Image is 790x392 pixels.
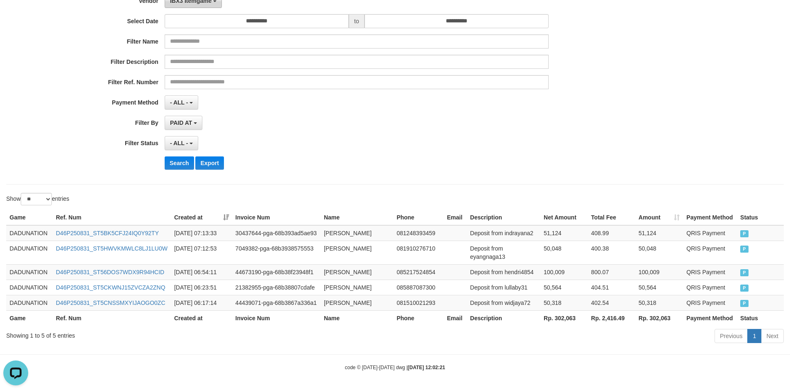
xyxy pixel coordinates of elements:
span: PAID [740,300,749,307]
td: QRIS Payment [683,241,737,264]
th: Total Fee [588,210,635,225]
button: PAID AT [165,116,202,130]
span: to [349,14,365,28]
a: D46P250831_ST56DOS7WDX9R94HCID [56,269,164,275]
span: PAID [740,246,749,253]
td: 085887087300 [393,280,443,295]
th: Ref. Num [53,310,171,326]
th: Payment Method [683,310,737,326]
small: code © [DATE]-[DATE] dwg | [345,365,445,370]
td: [DATE] 06:54:11 [171,264,232,280]
button: Search [165,156,194,170]
td: 408.99 [588,225,635,241]
span: PAID AT [170,119,192,126]
td: [DATE] 07:12:53 [171,241,232,264]
th: Invoice Num [232,210,321,225]
th: Email [444,210,467,225]
td: [PERSON_NAME] [321,241,393,264]
td: [DATE] 07:13:33 [171,225,232,241]
button: - ALL - [165,95,198,110]
th: Payment Method [683,210,737,225]
td: 081910276710 [393,241,443,264]
td: 100,009 [635,264,683,280]
span: - ALL - [170,99,188,106]
th: Description [467,210,541,225]
td: [DATE] 06:17:14 [171,295,232,310]
th: Phone [393,210,443,225]
th: Net Amount [540,210,588,225]
td: 51,124 [635,225,683,241]
td: 21382955-pga-68b38807cdafe [232,280,321,295]
span: - ALL - [170,140,188,146]
td: 51,124 [540,225,588,241]
td: [PERSON_NAME] [321,225,393,241]
span: PAID [740,269,749,276]
div: Showing 1 to 5 of 5 entries [6,328,323,340]
th: Status [737,310,784,326]
a: D46P250831_ST5HWVKMWLC8LJ1LU0W [56,245,168,252]
td: [DATE] 06:23:51 [171,280,232,295]
strong: [DATE] 12:02:21 [408,365,445,370]
td: [PERSON_NAME] [321,264,393,280]
td: DADUNATION [6,241,53,264]
td: 085217524854 [393,264,443,280]
td: 404.51 [588,280,635,295]
td: QRIS Payment [683,280,737,295]
a: D46P250831_ST5BK5CFJ24IQ0Y92TY [56,230,159,236]
td: 50,318 [540,295,588,310]
th: Amount: activate to sort column ascending [635,210,683,225]
td: 402.54 [588,295,635,310]
td: 50,564 [540,280,588,295]
th: Game [6,310,53,326]
span: PAID [740,230,749,237]
td: Deposit from hendri4854 [467,264,541,280]
th: Name [321,310,393,326]
a: 1 [747,329,761,343]
td: 100,009 [540,264,588,280]
td: 30437644-pga-68b393ad5ae93 [232,225,321,241]
th: Rp. 302,063 [635,310,683,326]
td: QRIS Payment [683,225,737,241]
th: Created at: activate to sort column ascending [171,210,232,225]
th: Status [737,210,784,225]
td: Deposit from eyangnaga13 [467,241,541,264]
th: Phone [393,310,443,326]
td: QRIS Payment [683,295,737,310]
th: Rp. 2,416.49 [588,310,635,326]
td: [PERSON_NAME] [321,295,393,310]
button: - ALL - [165,136,198,150]
a: D46P250831_ST5CKWNJ15ZVCZA2ZNQ [56,284,165,291]
td: Deposit from indrayana2 [467,225,541,241]
button: Export [195,156,224,170]
th: Email [444,310,467,326]
th: Game [6,210,53,225]
label: Show entries [6,193,69,205]
td: DADUNATION [6,264,53,280]
th: Description [467,310,541,326]
th: Ref. Num [53,210,171,225]
td: 7049382-pga-68b3938575553 [232,241,321,264]
td: [PERSON_NAME] [321,280,393,295]
a: D46P250831_ST5CNSSMXYIJAOGO0ZC [56,299,165,306]
td: Deposit from widjaya72 [467,295,541,310]
td: 081510021293 [393,295,443,310]
td: DADUNATION [6,280,53,295]
td: DADUNATION [6,225,53,241]
select: Showentries [21,193,52,205]
td: Deposit from lullaby31 [467,280,541,295]
td: 800.07 [588,264,635,280]
td: 400.38 [588,241,635,264]
td: 50,048 [635,241,683,264]
a: Next [761,329,784,343]
td: 44439071-pga-68b3867a336a1 [232,295,321,310]
td: QRIS Payment [683,264,737,280]
button: Open LiveChat chat widget [3,3,28,28]
td: 081248393459 [393,225,443,241]
th: Name [321,210,393,225]
td: 50,048 [540,241,588,264]
span: PAID [740,285,749,292]
td: 50,564 [635,280,683,295]
td: DADUNATION [6,295,53,310]
td: 44673190-pga-68b38f23948f1 [232,264,321,280]
a: Previous [715,329,748,343]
